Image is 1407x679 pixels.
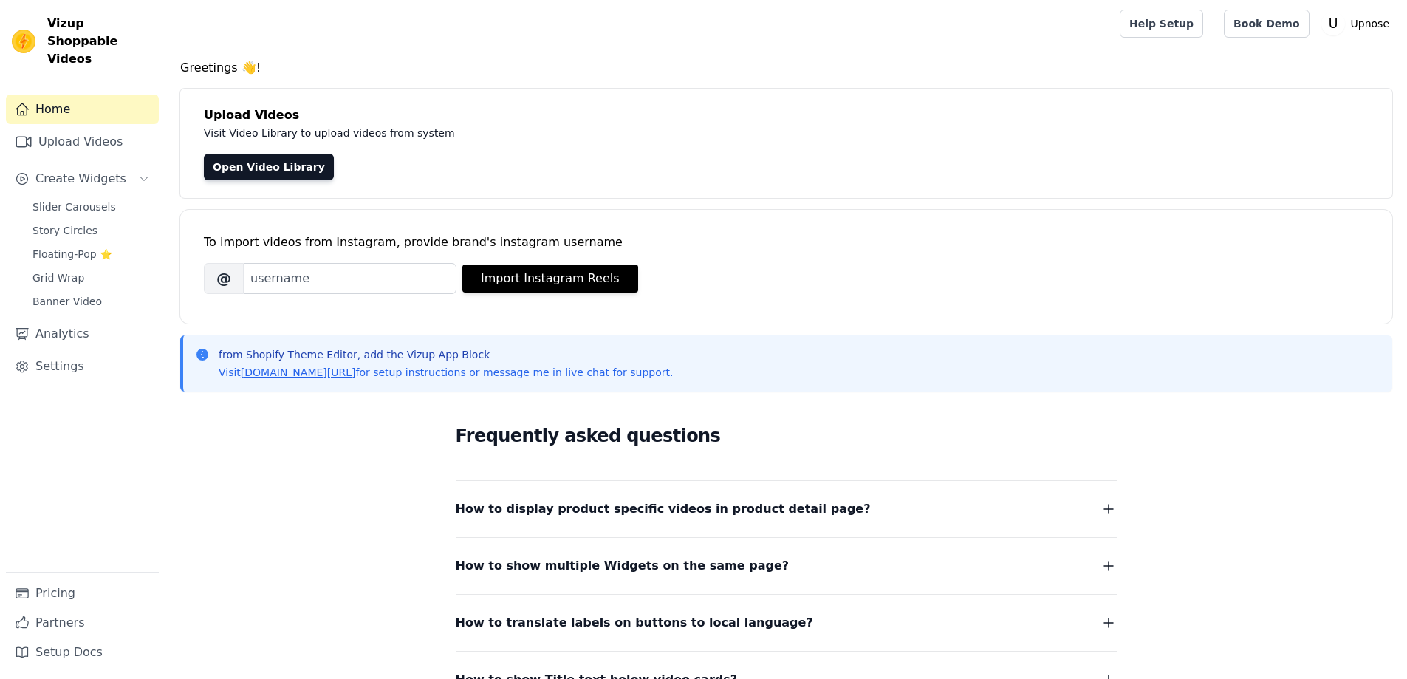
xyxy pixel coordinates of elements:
[456,613,813,633] span: How to translate labels on buttons to local language?
[1120,10,1203,38] a: Help Setup
[24,197,159,217] a: Slider Carousels
[219,365,673,380] p: Visit for setup instructions or message me in live chat for support.
[32,294,102,309] span: Banner Video
[6,352,159,381] a: Settings
[6,164,159,194] button: Create Widgets
[462,265,638,293] button: Import Instagram Reels
[35,170,126,188] span: Create Widgets
[244,263,456,294] input: username
[456,499,1117,519] button: How to display product specific videos in product detail page?
[6,319,159,349] a: Analytics
[456,499,871,519] span: How to display product specific videos in product detail page?
[24,244,159,265] a: Floating-Pop ⭐
[219,347,673,362] p: from Shopify Theme Editor, add the Vizup App Block
[456,613,1117,633] button: How to translate labels on buttons to local language?
[6,608,159,638] a: Partners
[456,421,1117,451] h2: Frequently asked questions
[32,247,112,262] span: Floating-Pop ⭐
[6,579,159,608] a: Pricing
[12,30,35,53] img: Vizup
[456,556,790,576] span: How to show multiple Widgets on the same page?
[1345,10,1395,37] p: Upnose
[1321,10,1395,37] button: U Upnose
[241,366,356,378] a: [DOMAIN_NAME][URL]
[6,638,159,667] a: Setup Docs
[204,263,244,294] span: @
[47,15,153,68] span: Vizup Shoppable Videos
[204,124,866,142] p: Visit Video Library to upload videos from system
[204,106,1369,124] h4: Upload Videos
[1328,16,1338,31] text: U
[24,220,159,241] a: Story Circles
[24,267,159,288] a: Grid Wrap
[456,556,1117,576] button: How to show multiple Widgets on the same page?
[6,95,159,124] a: Home
[24,291,159,312] a: Banner Video
[32,199,116,214] span: Slider Carousels
[204,233,1369,251] div: To import videos from Instagram, provide brand's instagram username
[6,127,159,157] a: Upload Videos
[32,223,97,238] span: Story Circles
[32,270,84,285] span: Grid Wrap
[204,154,334,180] a: Open Video Library
[180,59,1392,77] h4: Greetings 👋!
[1224,10,1309,38] a: Book Demo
